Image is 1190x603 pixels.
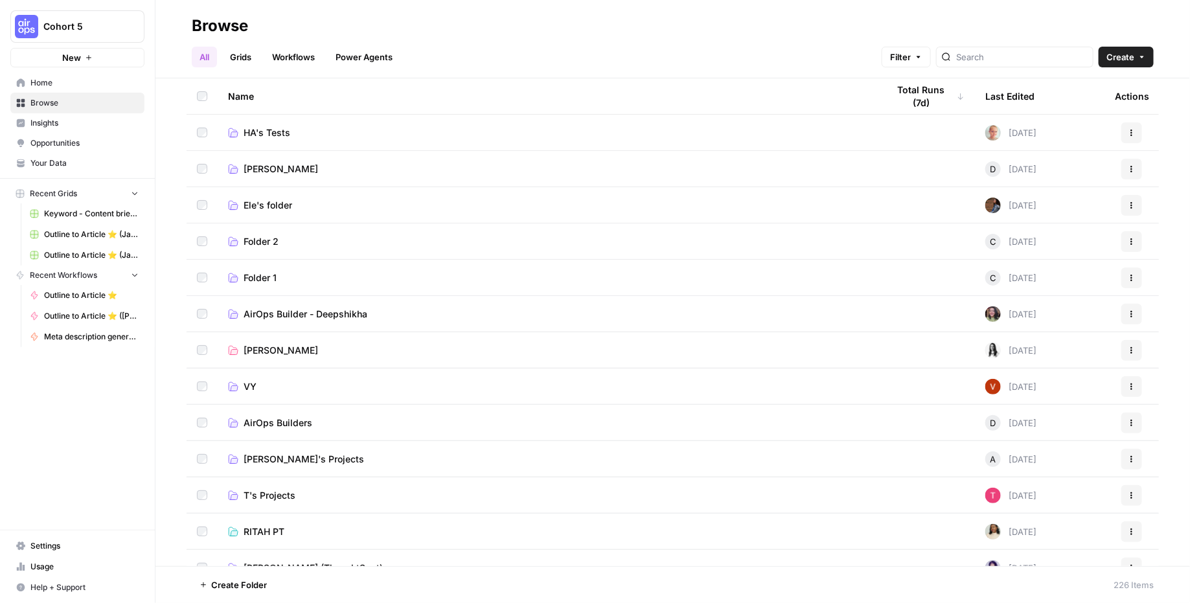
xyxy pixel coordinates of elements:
[985,234,1036,249] div: [DATE]
[985,125,1036,141] div: [DATE]
[10,10,144,43] button: Workspace: Cohort 5
[228,416,867,429] a: AirOps Builders
[24,245,144,266] a: Outline to Article ⭐️ (Jaione) Grid (1)
[10,113,144,133] a: Insights
[44,249,139,261] span: Outline to Article ⭐️ (Jaione) Grid (1)
[228,489,867,502] a: T's Projects
[985,270,1036,286] div: [DATE]
[990,453,996,466] span: A
[1115,78,1149,114] div: Actions
[244,126,290,139] span: HA's Tests
[244,308,367,321] span: AirOps Builder - Deepshikha
[244,199,292,212] span: Ele's folder
[985,198,1001,213] img: awj6ga5l37uips87mhndydh57ioo
[30,561,139,573] span: Usage
[24,203,144,224] a: Keyword - Content brief - Article (Airops builders) - [PERSON_NAME]
[990,271,996,284] span: C
[985,415,1036,431] div: [DATE]
[1106,51,1134,63] span: Create
[244,416,312,429] span: AirOps Builders
[228,126,867,139] a: HA's Tests
[985,488,1036,503] div: [DATE]
[62,51,81,64] span: New
[211,578,267,591] span: Create Folder
[10,93,144,113] a: Browse
[228,308,867,321] a: AirOps Builder - Deepshikha
[10,184,144,203] button: Recent Grids
[985,379,1001,394] img: o8jycqk5wmo6vs6v01tpw4ssccra
[44,229,139,240] span: Outline to Article ⭐️ (Jaione) Grid
[985,343,1036,358] div: [DATE]
[30,117,139,129] span: Insights
[10,556,144,577] a: Usage
[985,524,1036,540] div: [DATE]
[985,198,1036,213] div: [DATE]
[30,188,77,199] span: Recent Grids
[44,208,139,220] span: Keyword - Content brief - Article (Airops builders) - [PERSON_NAME]
[1099,47,1154,67] button: Create
[985,306,1036,322] div: [DATE]
[228,78,867,114] div: Name
[10,266,144,285] button: Recent Workflows
[10,73,144,93] a: Home
[43,20,122,33] span: Cohort 5
[10,536,144,556] a: Settings
[244,235,279,248] span: Folder 2
[10,577,144,598] button: Help + Support
[264,47,323,67] a: Workflows
[228,380,867,393] a: VY
[244,489,295,502] span: T's Projects
[24,306,144,326] a: Outline to Article ⭐️ ([PERSON_NAME])
[985,343,1001,358] img: zka6akx770trzh69562he2ydpv4t
[244,562,383,575] span: [PERSON_NAME] (ThoughtSpot)
[1114,578,1154,591] div: 226 Items
[228,271,867,284] a: Folder 1
[985,560,1001,576] img: tzasfqpy46zz9dbmxk44r2ls5vap
[44,290,139,301] span: Outline to Article ⭐️
[228,562,867,575] a: [PERSON_NAME] (ThoughtSpot)
[24,285,144,306] a: Outline to Article ⭐️
[228,525,867,538] a: RITAH PT
[30,97,139,109] span: Browse
[244,344,318,357] span: [PERSON_NAME]
[30,269,97,281] span: Recent Workflows
[228,235,867,248] a: Folder 2
[990,416,996,429] span: D
[244,525,284,538] span: RITAH PT
[30,77,139,89] span: Home
[985,379,1036,394] div: [DATE]
[228,199,867,212] a: Ele's folder
[890,51,911,63] span: Filter
[30,157,139,169] span: Your Data
[990,235,996,248] span: C
[192,47,217,67] a: All
[192,575,275,595] button: Create Folder
[30,582,139,593] span: Help + Support
[10,133,144,154] a: Opportunities
[882,47,931,67] button: Filter
[985,488,1001,503] img: nd6c3fyh5vwa1zwnscpeh1pc14al
[228,163,867,176] a: [PERSON_NAME]
[228,453,867,466] a: [PERSON_NAME]'s Projects
[10,48,144,67] button: New
[228,344,867,357] a: [PERSON_NAME]
[328,47,400,67] a: Power Agents
[985,125,1001,141] img: tzy1lhuh9vjkl60ica9oz7c44fpn
[956,51,1088,63] input: Search
[888,78,965,114] div: Total Runs (7d)
[222,47,259,67] a: Grids
[24,224,144,245] a: Outline to Article ⭐️ (Jaione) Grid
[44,331,139,343] span: Meta description generator (Jaione)
[24,326,144,347] a: Meta description generator (Jaione)
[244,163,318,176] span: [PERSON_NAME]
[985,451,1036,467] div: [DATE]
[985,161,1036,177] div: [DATE]
[30,540,139,552] span: Settings
[244,380,257,393] span: VY
[985,560,1036,576] div: [DATE]
[15,15,38,38] img: Cohort 5 Logo
[985,306,1001,322] img: e6jku8bei7w65twbz9tngar3gsjq
[192,16,248,36] div: Browse
[10,153,144,174] a: Your Data
[244,271,277,284] span: Folder 1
